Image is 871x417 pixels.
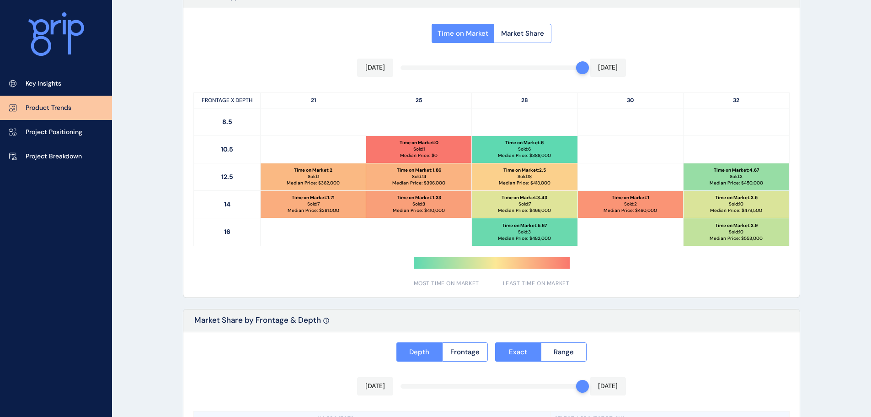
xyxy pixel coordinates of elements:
[26,103,71,113] p: Product Trends
[554,347,574,357] span: Range
[194,93,261,108] p: FRONTAGE X DEPTH
[604,207,657,214] p: Median Price: $ 460,000
[397,195,441,201] p: Time on Market : 1.33
[438,29,488,38] span: Time on Market
[400,140,438,146] p: Time on Market : 0
[400,152,438,159] p: Median Price: $ 0
[413,146,425,152] p: Sold: 1
[307,201,320,207] p: Sold: 7
[26,79,61,88] p: Key Insights
[710,235,763,242] p: Median Price: $ 553,000
[715,195,758,201] p: Time on Market : 3.5
[518,173,532,180] p: Sold: 18
[714,167,759,173] p: Time on Market : 4.67
[502,222,547,229] p: Time on Market : 5.67
[541,342,587,362] button: Range
[365,382,385,391] p: [DATE]
[26,152,82,161] p: Project Breakdown
[499,180,550,186] p: Median Price: $ 418,000
[194,136,261,163] p: 10.5
[498,235,551,242] p: Median Price: $ 482,000
[432,24,494,43] button: Time on Market
[472,93,577,108] p: 28
[503,280,570,287] span: LEAST TIME ON MARKET
[396,342,442,362] button: Depth
[710,180,763,186] p: Median Price: $ 450,000
[501,29,544,38] span: Market Share
[715,222,758,229] p: Time on Market : 3.9
[495,342,541,362] button: Exact
[287,180,340,186] p: Median Price: $ 362,000
[494,24,551,43] button: Market Share
[261,93,366,108] p: 21
[392,180,445,186] p: Median Price: $ 396,000
[412,201,425,207] p: Sold: 3
[498,152,551,159] p: Median Price: $ 388,000
[518,201,531,207] p: Sold: 7
[194,191,261,218] p: 14
[397,167,441,173] p: Time on Market : 1.86
[292,195,335,201] p: Time on Market : 1.71
[498,207,551,214] p: Median Price: $ 466,000
[730,173,743,180] p: Sold: 3
[194,108,261,135] p: 8.5
[450,347,480,357] span: Frontage
[598,63,618,72] p: [DATE]
[710,207,762,214] p: Median Price: $ 479,500
[414,280,479,287] span: MOST TIME ON MARKET
[194,163,261,190] p: 12.5
[518,229,531,235] p: Sold: 3
[366,93,472,108] p: 25
[505,140,544,146] p: Time on Market : 6
[308,173,319,180] p: Sold: 1
[612,195,649,201] p: Time on Market : 1
[624,201,637,207] p: Sold: 2
[412,173,426,180] p: Sold: 14
[288,207,339,214] p: Median Price: $ 381,000
[194,218,261,246] p: 16
[518,146,531,152] p: Sold: 6
[598,382,618,391] p: [DATE]
[194,315,321,332] p: Market Share by Frontage & Depth
[729,229,743,235] p: Sold: 10
[729,201,743,207] p: Sold: 10
[26,128,82,137] p: Project Positioning
[393,207,445,214] p: Median Price: $ 410,000
[578,93,684,108] p: 30
[502,195,547,201] p: Time on Market : 3.43
[442,342,488,362] button: Frontage
[509,347,527,357] span: Exact
[684,93,789,108] p: 32
[294,167,332,173] p: Time on Market : 2
[365,63,385,72] p: [DATE]
[409,347,429,357] span: Depth
[503,167,546,173] p: Time on Market : 2.5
